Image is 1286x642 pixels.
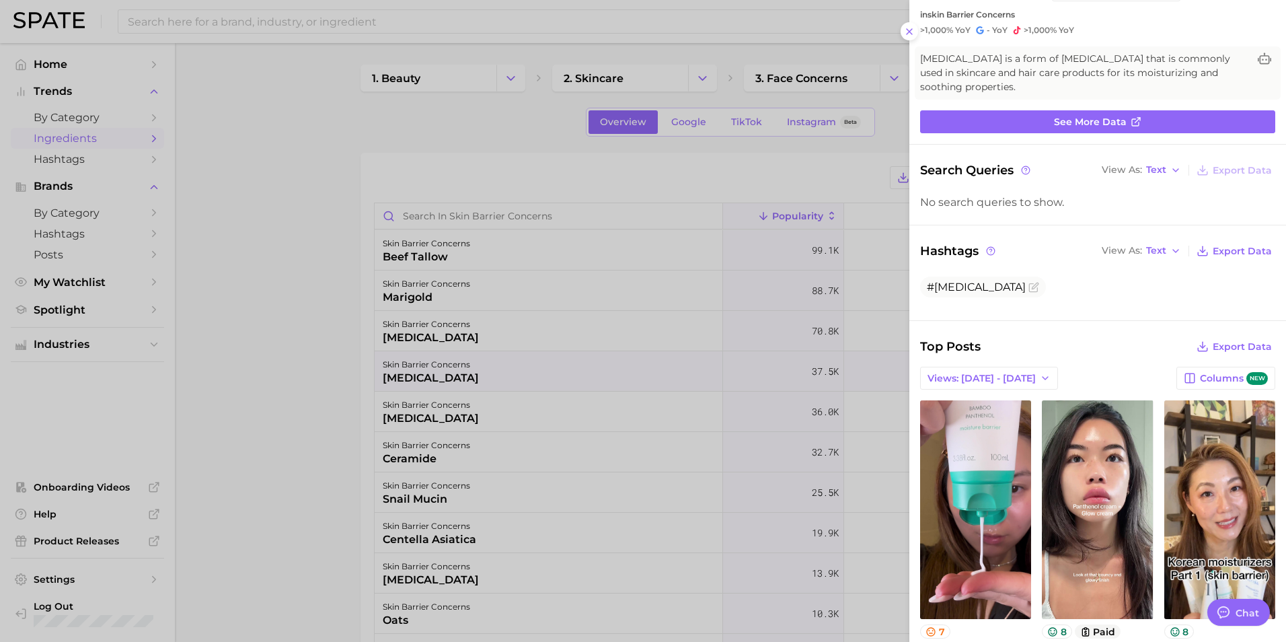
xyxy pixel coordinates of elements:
[920,52,1248,94] span: [MEDICAL_DATA] is a form of [MEDICAL_DATA] that is commonly used in skincare and hair care produc...
[992,25,1008,36] span: YoY
[1176,367,1275,390] button: Columnsnew
[920,25,953,35] span: >1,000%
[1042,625,1072,639] button: 8
[1024,25,1057,35] span: >1,000%
[1054,116,1127,128] span: See more data
[1146,247,1166,254] span: Text
[1102,166,1142,174] span: View As
[920,161,1032,180] span: Search Queries
[1098,242,1184,260] button: View AsText
[920,110,1275,133] a: See more data
[1213,246,1272,257] span: Export Data
[1213,165,1272,176] span: Export Data
[920,337,981,356] span: Top Posts
[928,9,1015,20] span: skin barrier concerns
[1028,282,1039,293] button: Flag as miscategorized or irrelevant
[1193,161,1275,180] button: Export Data
[928,373,1036,384] span: Views: [DATE] - [DATE]
[1098,162,1184,179] button: View AsText
[987,25,990,35] span: -
[1146,166,1166,174] span: Text
[1213,341,1272,353] span: Export Data
[920,625,950,639] button: 7
[1164,625,1195,639] button: 8
[920,196,1275,209] div: No search queries to show.
[1193,242,1275,260] button: Export Data
[1200,372,1268,385] span: Columns
[1075,625,1121,639] button: paid
[955,25,971,36] span: YoY
[920,367,1058,390] button: Views: [DATE] - [DATE]
[927,281,1026,293] span: #[MEDICAL_DATA]
[920,9,1275,20] div: in
[1246,372,1268,385] span: new
[920,242,997,260] span: Hashtags
[1059,25,1074,36] span: YoY
[1102,247,1142,254] span: View As
[1193,337,1275,356] button: Export Data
